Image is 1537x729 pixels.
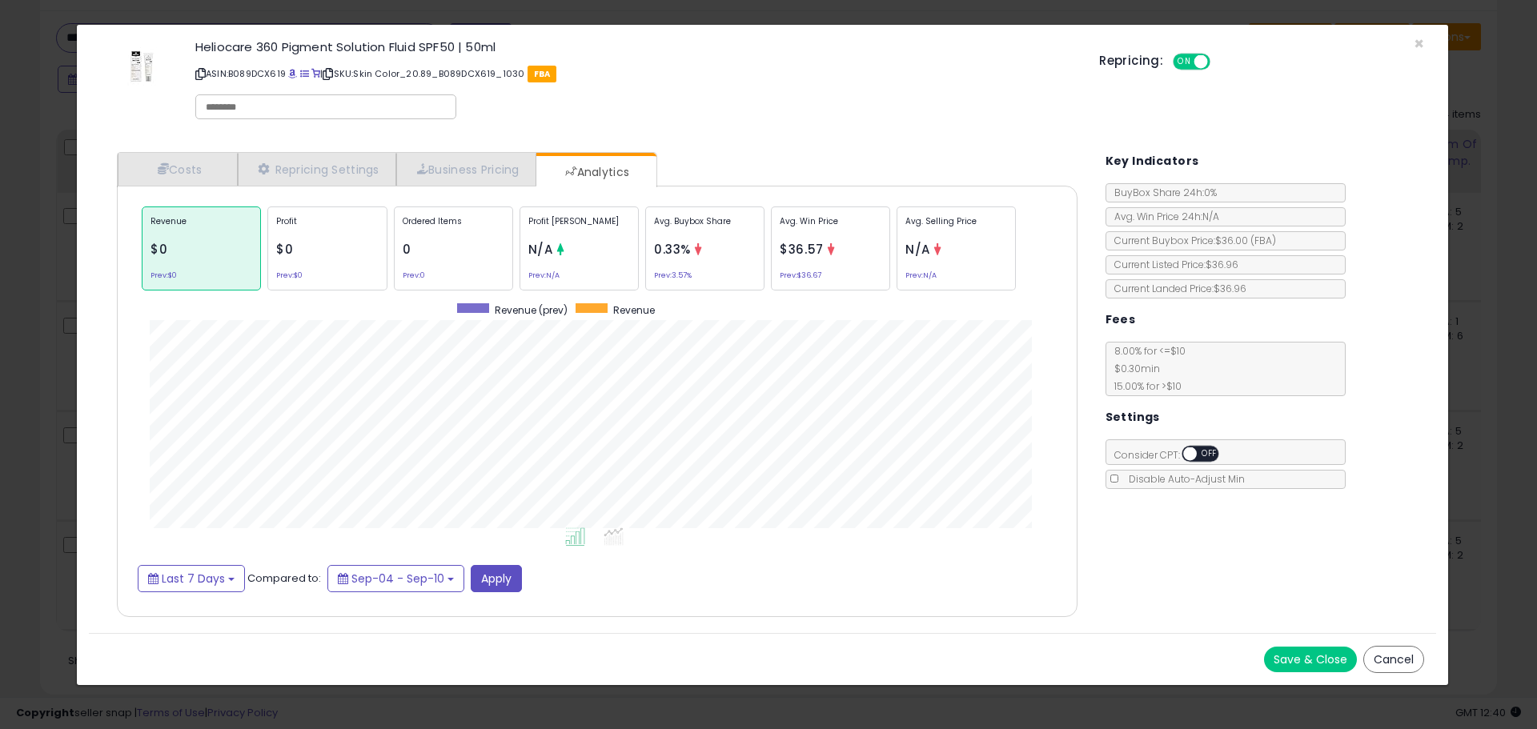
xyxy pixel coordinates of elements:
[276,215,378,239] p: Profit
[654,215,756,239] p: Avg. Buybox Share
[528,241,553,258] span: N/A
[1106,186,1217,199] span: BuyBox Share 24h: 0%
[150,241,167,258] span: $0
[528,66,557,82] span: FBA
[905,241,930,258] span: N/A
[1106,151,1199,171] h5: Key Indicators
[276,241,293,258] span: $0
[195,41,1075,53] h3: Heliocare 360 Pigment Solution Fluid SPF50 | 50ml
[1106,234,1276,247] span: Current Buybox Price:
[1174,55,1194,69] span: ON
[1106,362,1160,375] span: $0.30 min
[1208,55,1234,69] span: OFF
[536,156,655,188] a: Analytics
[780,241,824,258] span: $36.57
[780,273,821,278] small: Prev: $36.67
[471,565,522,592] button: Apply
[403,215,504,239] p: Ordered Items
[905,215,1007,239] p: Avg. Selling Price
[300,67,309,80] a: All offer listings
[1121,472,1245,486] span: Disable Auto-Adjust Min
[905,273,937,278] small: Prev: N/A
[528,273,560,278] small: Prev: N/A
[247,570,321,585] span: Compared to:
[1106,210,1219,223] span: Avg. Win Price 24h: N/A
[1106,310,1136,330] h5: Fees
[495,303,568,317] span: Revenue (prev)
[1106,258,1238,271] span: Current Listed Price: $36.96
[403,273,425,278] small: Prev: 0
[654,273,692,278] small: Prev: 3.57%
[150,215,252,239] p: Revenue
[613,303,655,317] span: Revenue
[118,153,238,186] a: Costs
[311,67,320,80] a: Your listing only
[118,41,167,89] img: 31KzhAi9+NL._SL60_.jpg
[780,215,881,239] p: Avg. Win Price
[396,153,536,186] a: Business Pricing
[238,153,396,186] a: Repricing Settings
[1106,379,1182,393] span: 15.00 % for > $10
[1099,54,1163,67] h5: Repricing:
[1106,448,1240,462] span: Consider CPT:
[403,241,411,258] span: 0
[1215,234,1276,247] span: $36.00
[1106,344,1186,393] span: 8.00 % for <= $10
[150,273,177,278] small: Prev: $0
[1197,447,1222,461] span: OFF
[1414,32,1424,55] span: ×
[1250,234,1276,247] span: ( FBA )
[528,215,630,239] p: Profit [PERSON_NAME]
[351,571,444,587] span: Sep-04 - Sep-10
[162,571,225,587] span: Last 7 Days
[195,61,1075,86] p: ASIN: B089DCX619 | SKU: Skin Color_20.89_B089DCX619_1030
[1363,646,1424,673] button: Cancel
[288,67,297,80] a: BuyBox page
[654,241,691,258] span: 0.33%
[1264,647,1357,672] button: Save & Close
[1106,282,1246,295] span: Current Landed Price: $36.96
[1106,407,1160,427] h5: Settings
[276,273,303,278] small: Prev: $0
